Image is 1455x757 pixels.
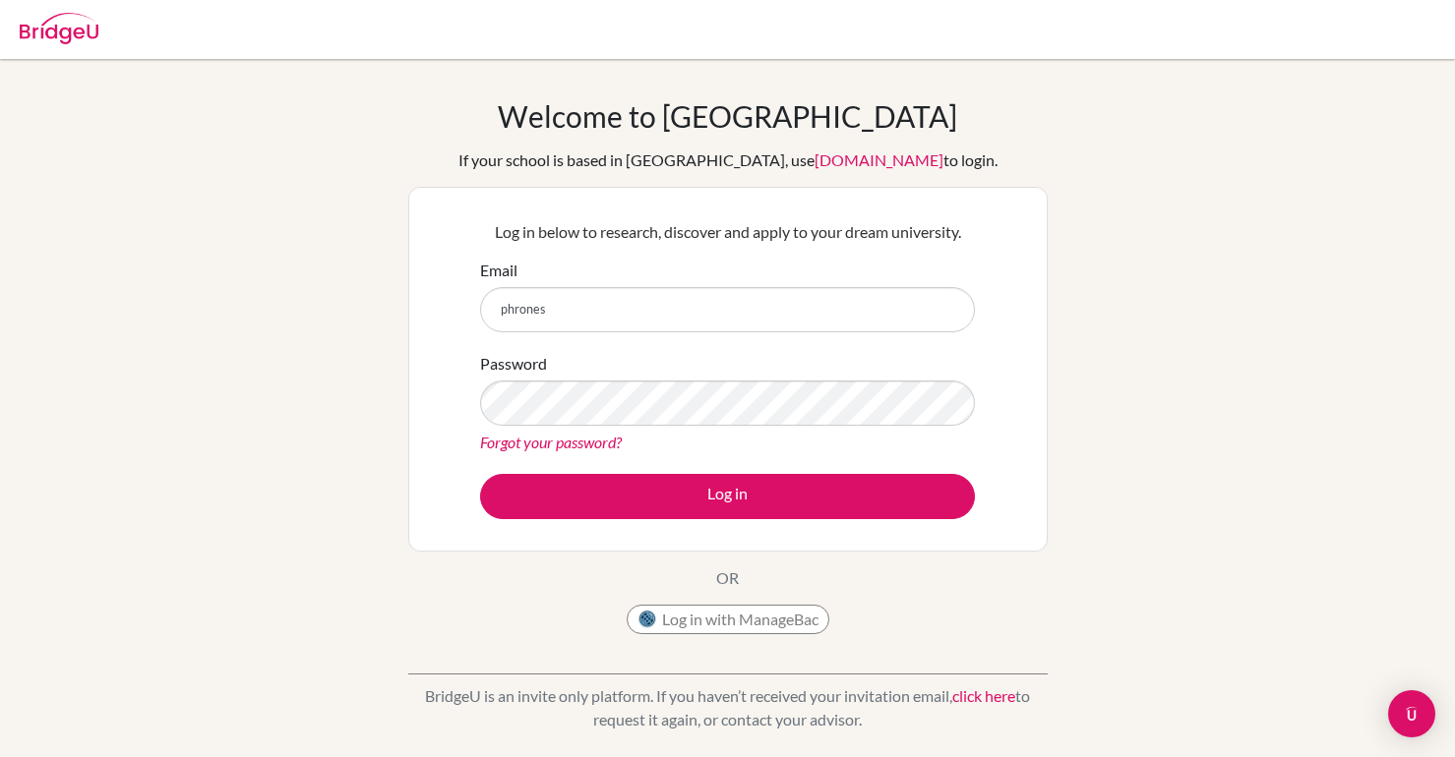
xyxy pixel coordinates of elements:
div: If your school is based in [GEOGRAPHIC_DATA], use to login. [458,148,998,172]
a: click here [952,686,1015,705]
p: Log in below to research, discover and apply to your dream university. [480,220,975,244]
p: BridgeU is an invite only platform. If you haven’t received your invitation email, to request it ... [408,684,1048,731]
a: Forgot your password? [480,433,622,451]
img: Bridge-U [20,13,98,44]
label: Password [480,352,547,376]
label: Email [480,259,517,282]
a: [DOMAIN_NAME] [815,150,943,169]
div: Open Intercom Messenger [1388,690,1435,737]
p: OR [716,566,739,590]
h1: Welcome to [GEOGRAPHIC_DATA] [498,98,957,134]
button: Log in with ManageBac [627,605,829,634]
button: Log in [480,474,975,519]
